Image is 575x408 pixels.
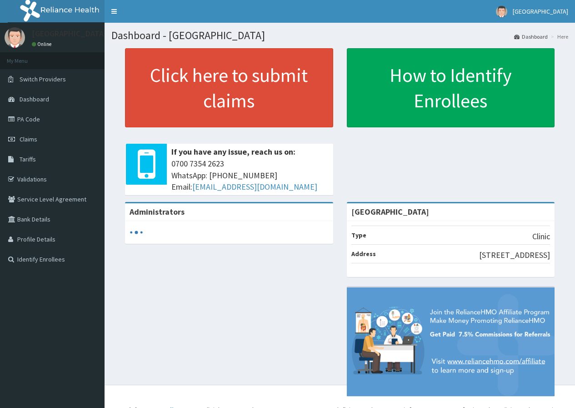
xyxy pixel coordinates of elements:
a: Online [32,41,54,47]
p: [STREET_ADDRESS] [479,249,550,261]
span: 0700 7354 2623 WhatsApp: [PHONE_NUMBER] Email: [171,158,329,193]
b: Administrators [130,207,185,217]
b: Type [351,231,366,239]
a: Dashboard [514,33,548,40]
p: [GEOGRAPHIC_DATA] [32,30,107,38]
b: If you have any issue, reach us on: [171,146,295,157]
b: Address [351,250,376,258]
img: User Image [5,27,25,48]
li: Here [549,33,568,40]
p: Clinic [532,231,550,242]
svg: audio-loading [130,226,143,239]
a: How to Identify Enrollees [347,48,555,127]
span: Claims [20,135,37,143]
a: [EMAIL_ADDRESS][DOMAIN_NAME] [192,181,317,192]
img: provider-team-banner.png [347,287,555,396]
img: User Image [496,6,507,17]
span: Switch Providers [20,75,66,83]
span: Dashboard [20,95,49,103]
a: Click here to submit claims [125,48,333,127]
strong: [GEOGRAPHIC_DATA] [351,207,429,217]
span: [GEOGRAPHIC_DATA] [513,7,568,15]
span: Tariffs [20,155,36,163]
h1: Dashboard - [GEOGRAPHIC_DATA] [111,30,568,41]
